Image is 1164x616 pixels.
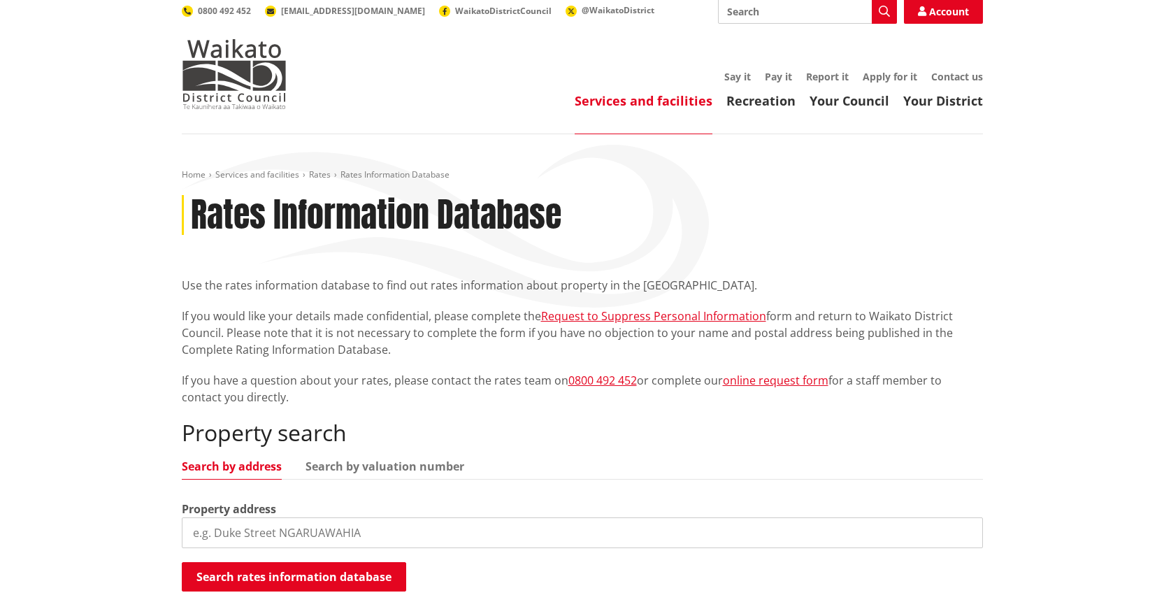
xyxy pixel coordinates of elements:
[306,461,464,472] a: Search by valuation number
[455,5,552,17] span: WaikatoDistrictCouncil
[182,169,983,181] nav: breadcrumb
[541,308,766,324] a: Request to Suppress Personal Information
[281,5,425,17] span: [EMAIL_ADDRESS][DOMAIN_NAME]
[198,5,251,17] span: 0800 492 452
[1100,557,1150,608] iframe: Messenger Launcher
[566,4,654,16] a: @WaikatoDistrict
[439,5,552,17] a: WaikatoDistrictCouncil
[265,5,425,17] a: [EMAIL_ADDRESS][DOMAIN_NAME]
[182,461,282,472] a: Search by address
[182,169,206,180] a: Home
[182,420,983,446] h2: Property search
[931,70,983,83] a: Contact us
[182,39,287,109] img: Waikato District Council - Te Kaunihera aa Takiwaa o Waikato
[182,517,983,548] input: e.g. Duke Street NGARUAWAHIA
[723,373,828,388] a: online request form
[182,5,251,17] a: 0800 492 452
[215,169,299,180] a: Services and facilities
[724,70,751,83] a: Say it
[575,92,712,109] a: Services and facilities
[340,169,450,180] span: Rates Information Database
[806,70,849,83] a: Report it
[726,92,796,109] a: Recreation
[568,373,637,388] a: 0800 492 452
[182,562,406,592] button: Search rates information database
[810,92,889,109] a: Your Council
[765,70,792,83] a: Pay it
[191,195,561,236] h1: Rates Information Database
[903,92,983,109] a: Your District
[182,277,983,294] p: Use the rates information database to find out rates information about property in the [GEOGRAPHI...
[182,372,983,406] p: If you have a question about your rates, please contact the rates team on or complete our for a s...
[182,308,983,358] p: If you would like your details made confidential, please complete the form and return to Waikato ...
[309,169,331,180] a: Rates
[582,4,654,16] span: @WaikatoDistrict
[182,501,276,517] label: Property address
[863,70,917,83] a: Apply for it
